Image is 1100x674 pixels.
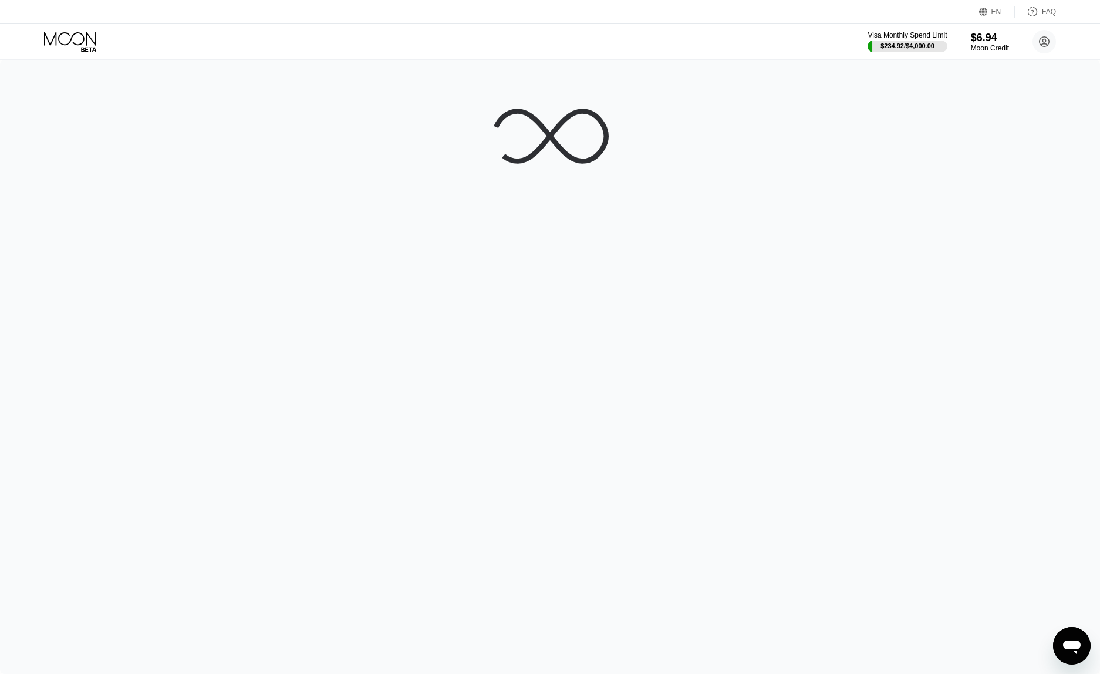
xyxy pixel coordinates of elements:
div: EN [979,6,1015,18]
div: EN [991,8,1001,16]
div: Visa Monthly Spend Limit [868,31,947,39]
div: $6.94Moon Credit [971,32,1009,52]
div: Visa Monthly Spend Limit$234.92/$4,000.00 [868,31,947,52]
div: $6.94 [971,32,1009,44]
div: Moon Credit [971,44,1009,52]
div: FAQ [1015,6,1056,18]
div: $234.92 / $4,000.00 [880,42,934,49]
div: FAQ [1042,8,1056,16]
iframe: Кнопка запуска окна обмена сообщениями [1053,627,1091,665]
